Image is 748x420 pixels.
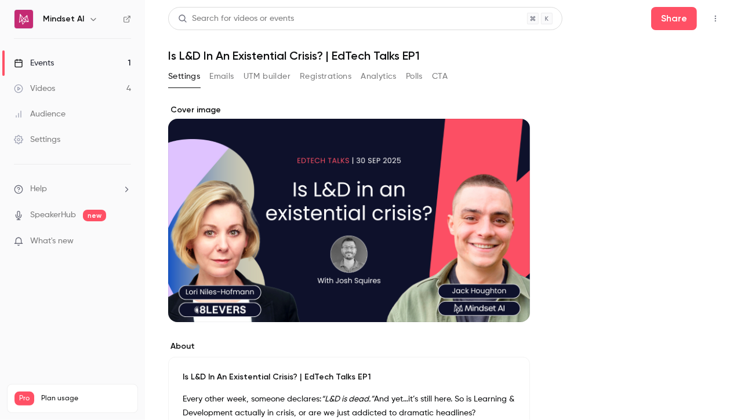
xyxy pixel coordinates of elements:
span: new [83,210,106,221]
h6: Mindset AI [43,13,84,25]
h1: Is L&D In An Existential Crisis? | EdTech Talks EP1 [168,49,725,63]
button: Analytics [361,67,397,86]
div: Audience [14,108,66,120]
button: Settings [168,67,200,86]
p: Every other week, someone declares: And yet…it’s still here. So is Learning & Development actuall... [183,392,515,420]
span: Help [30,183,47,195]
span: Pro [14,392,34,406]
div: Search for videos or events [178,13,294,25]
button: UTM builder [244,67,291,86]
div: Settings [14,134,60,145]
em: “L&D is dead.” [321,395,374,403]
iframe: Noticeable Trigger [117,236,131,247]
button: CTA [432,67,448,86]
span: What's new [30,235,74,247]
a: SpeakerHub [30,209,76,221]
div: Videos [14,83,55,94]
section: Cover image [168,104,530,322]
button: Registrations [300,67,351,86]
button: Emails [209,67,234,86]
button: Share [651,7,697,30]
button: Polls [406,67,423,86]
p: Is L&D In An Existential Crisis? | EdTech Talks EP1 [183,371,515,383]
label: About [168,341,530,352]
label: Cover image [168,104,530,116]
img: Mindset AI [14,10,33,28]
li: help-dropdown-opener [14,183,131,195]
div: Events [14,57,54,69]
span: Plan usage [41,394,130,403]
